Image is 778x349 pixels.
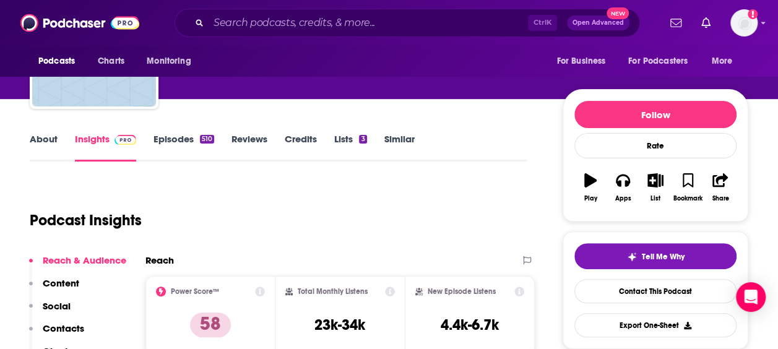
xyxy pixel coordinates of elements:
[30,133,58,162] a: About
[43,277,79,289] p: Content
[231,133,267,162] a: Reviews
[712,53,733,70] span: More
[359,135,366,144] div: 3
[642,252,685,262] span: Tell Me Why
[615,195,631,202] div: Apps
[298,287,368,296] h2: Total Monthly Listens
[43,300,71,312] p: Social
[673,195,702,202] div: Bookmark
[138,50,207,73] button: open menu
[528,15,557,31] span: Ctrl K
[573,20,624,26] span: Open Advanced
[574,101,737,128] button: Follow
[147,53,191,70] span: Monitoring
[29,300,71,323] button: Social
[607,7,629,19] span: New
[29,254,126,277] button: Reach & Audience
[627,252,637,262] img: tell me why sparkle
[556,53,605,70] span: For Business
[584,195,597,202] div: Play
[548,50,621,73] button: open menu
[209,13,528,33] input: Search podcasts, credits, & more...
[190,312,231,337] p: 58
[175,9,640,37] div: Search podcasts, credits, & more...
[285,133,317,162] a: Credits
[428,287,496,296] h2: New Episode Listens
[574,133,737,158] div: Rate
[567,15,629,30] button: Open AdvancedNew
[650,195,660,202] div: List
[703,50,748,73] button: open menu
[75,133,136,162] a: InsightsPodchaser Pro
[384,133,415,162] a: Similar
[29,277,79,300] button: Content
[730,9,758,37] img: User Profile
[29,322,84,345] button: Contacts
[43,322,84,334] p: Contacts
[115,135,136,145] img: Podchaser Pro
[712,195,728,202] div: Share
[171,287,219,296] h2: Power Score™
[574,279,737,303] a: Contact This Podcast
[628,53,688,70] span: For Podcasters
[90,50,132,73] a: Charts
[736,282,766,312] div: Open Intercom Messenger
[98,53,124,70] span: Charts
[30,50,91,73] button: open menu
[607,165,639,210] button: Apps
[43,254,126,266] p: Reach & Audience
[334,133,366,162] a: Lists3
[200,135,214,144] div: 510
[672,165,704,210] button: Bookmark
[574,243,737,269] button: tell me why sparkleTell Me Why
[145,254,174,266] h2: Reach
[704,165,737,210] button: Share
[30,211,142,230] h1: Podcast Insights
[441,316,499,334] h3: 4.4k-6.7k
[314,316,365,334] h3: 23k-34k
[696,12,715,33] a: Show notifications dropdown
[38,53,75,70] span: Podcasts
[620,50,706,73] button: open menu
[730,9,758,37] button: Show profile menu
[20,11,139,35] img: Podchaser - Follow, Share and Rate Podcasts
[574,313,737,337] button: Export One-Sheet
[153,133,214,162] a: Episodes510
[574,165,607,210] button: Play
[665,12,686,33] a: Show notifications dropdown
[730,9,758,37] span: Logged in as HavasFormulab2b
[748,9,758,19] svg: Add a profile image
[639,165,672,210] button: List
